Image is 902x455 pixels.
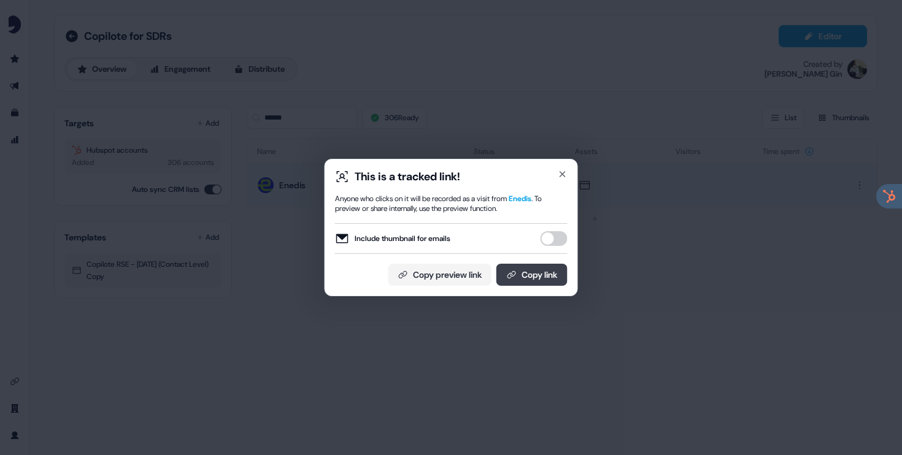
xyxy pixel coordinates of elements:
span: Enedis [509,194,531,204]
div: This is a tracked link! [355,169,460,184]
button: Copy preview link [388,264,491,286]
button: Copy link [496,264,568,286]
div: Anyone who clicks on it will be recorded as a visit from . To preview or share internally, use th... [335,194,568,213]
label: Include thumbnail for emails [335,231,450,246]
